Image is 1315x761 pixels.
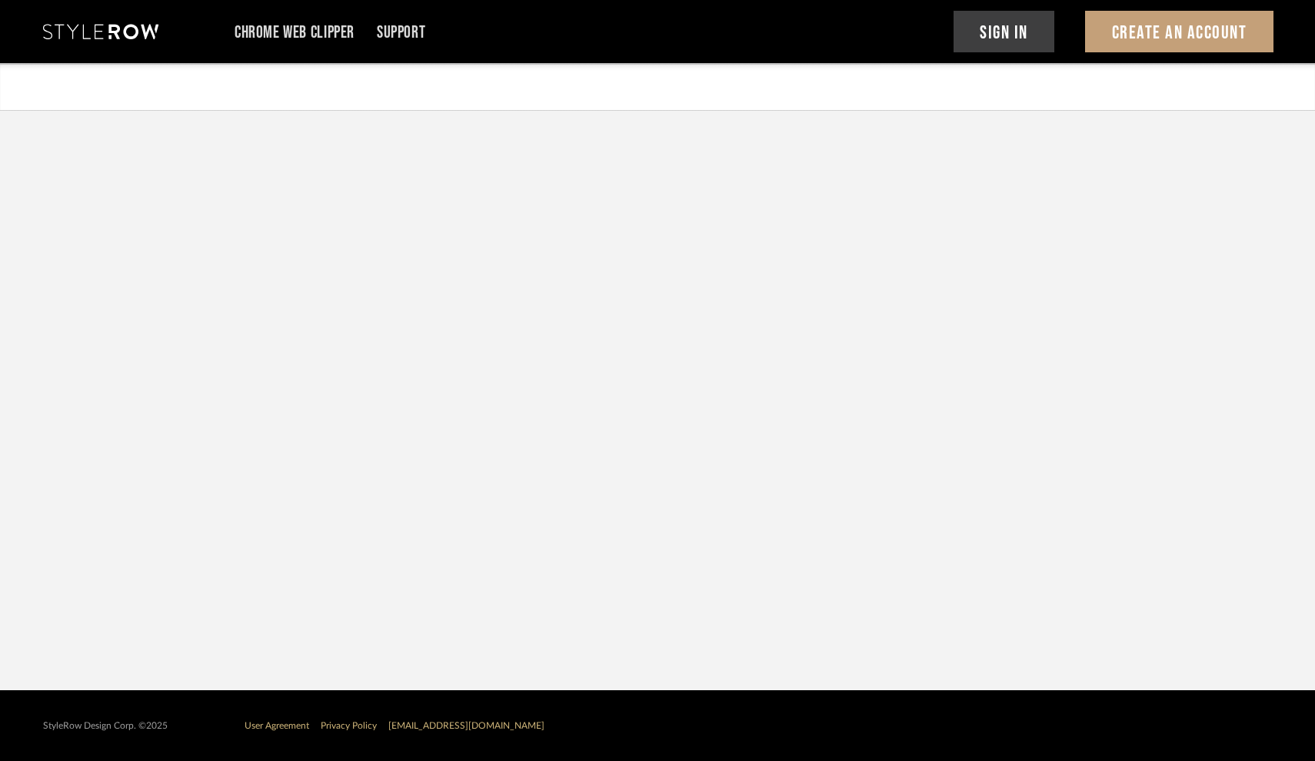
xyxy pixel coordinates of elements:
button: Create An Account [1085,11,1273,52]
a: Chrome Web Clipper [235,26,355,39]
a: Support [377,26,425,39]
button: Sign In [954,11,1055,52]
a: Privacy Policy [321,721,377,730]
div: StyleRow Design Corp. ©2025 [43,720,168,732]
a: User Agreement [245,721,309,730]
a: [EMAIL_ADDRESS][DOMAIN_NAME] [388,721,544,730]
